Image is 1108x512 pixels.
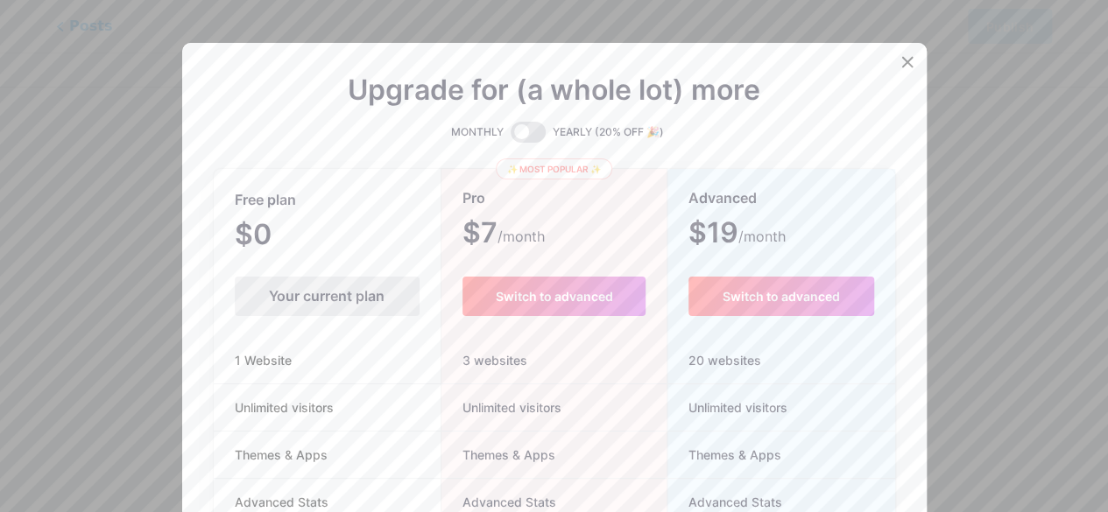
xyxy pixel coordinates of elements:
div: Your current plan [235,277,420,316]
span: Unlimited visitors [214,398,355,417]
div: ✨ Most popular ✨ [496,158,612,179]
div: 3 websites [441,337,667,384]
span: Switch to advanced [723,289,840,304]
span: Advanced Stats [667,493,782,511]
span: Advanced Stats [214,493,349,511]
span: 1 Website [214,351,313,369]
span: YEARLY (20% OFF 🎉) [553,123,664,141]
span: Free plan [235,185,296,215]
span: Unlimited visitors [667,398,787,417]
span: Pro [462,183,485,214]
span: MONTHLY [451,123,504,141]
button: Switch to advanced [688,277,873,316]
span: Switch to advanced [495,289,612,304]
span: Upgrade for (a whole lot) more [348,80,760,101]
span: $19 [688,222,786,247]
button: Switch to advanced [462,277,646,316]
span: Themes & Apps [441,445,555,464]
span: /month [738,226,786,247]
span: Themes & Apps [214,445,349,464]
span: Themes & Apps [667,445,781,464]
span: $0 [235,224,319,249]
span: Unlimited visitors [441,398,561,417]
span: $7 [462,222,545,247]
div: 20 websites [667,337,894,384]
span: /month [498,226,545,247]
span: Advanced [688,183,757,214]
span: Advanced Stats [441,493,556,511]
